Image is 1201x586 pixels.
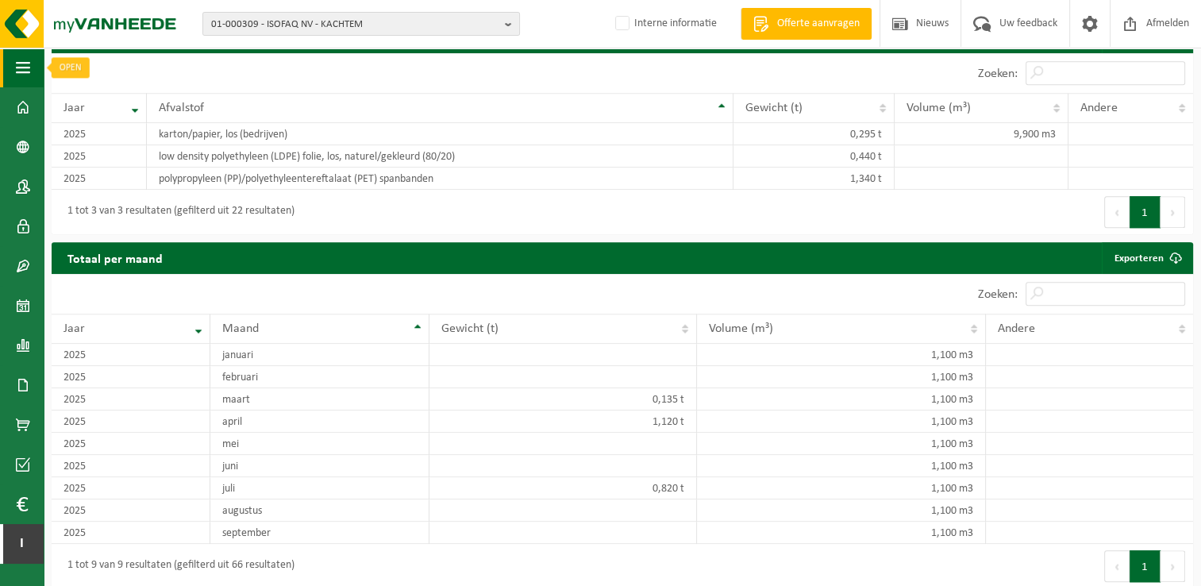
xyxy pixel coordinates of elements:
[697,433,986,455] td: 1,100 m3
[441,322,498,335] span: Gewicht (t)
[159,102,204,114] span: Afvalstof
[429,477,697,499] td: 0,820 t
[998,322,1035,335] span: Andere
[773,16,864,32] span: Offerte aanvragen
[147,168,733,190] td: polypropyleen (PP)/polyethyleentereftalaat (PET) spanbanden
[210,411,429,433] td: april
[1161,550,1185,582] button: Next
[709,322,773,335] span: Volume (m³)
[745,102,803,114] span: Gewicht (t)
[202,12,520,36] button: 01-000309 - ISOFAQ NV - KACHTEM
[697,411,986,433] td: 1,100 m3
[1080,102,1118,114] span: Andere
[52,145,147,168] td: 2025
[52,499,210,522] td: 2025
[978,67,1018,80] label: Zoeken:
[741,8,872,40] a: Offerte aanvragen
[52,344,210,366] td: 2025
[697,522,986,544] td: 1,100 m3
[52,455,210,477] td: 2025
[210,455,429,477] td: juni
[1104,550,1130,582] button: Previous
[895,123,1068,145] td: 9,900 m3
[52,477,210,499] td: 2025
[210,522,429,544] td: september
[1130,196,1161,228] button: 1
[16,524,28,564] span: I
[211,13,498,37] span: 01-000309 - ISOFAQ NV - KACHTEM
[222,322,259,335] span: Maand
[210,499,429,522] td: augustus
[1130,550,1161,582] button: 1
[52,522,210,544] td: 2025
[1104,196,1130,228] button: Previous
[733,145,895,168] td: 0,440 t
[1102,242,1191,274] a: Exporteren
[978,288,1018,301] label: Zoeken:
[52,123,147,145] td: 2025
[52,366,210,388] td: 2025
[52,388,210,411] td: 2025
[1161,196,1185,228] button: Next
[60,552,294,580] div: 1 tot 9 van 9 resultaten (gefilterd uit 66 resultaten)
[697,388,986,411] td: 1,100 m3
[60,198,294,226] div: 1 tot 3 van 3 resultaten (gefilterd uit 22 resultaten)
[697,344,986,366] td: 1,100 m3
[612,12,717,36] label: Interne informatie
[697,366,986,388] td: 1,100 m3
[210,433,429,455] td: mei
[697,455,986,477] td: 1,100 m3
[147,145,733,168] td: low density polyethyleen (LDPE) folie, los, naturel/gekleurd (80/20)
[52,411,210,433] td: 2025
[147,123,733,145] td: karton/papier, los (bedrijven)
[697,477,986,499] td: 1,100 m3
[210,388,429,411] td: maart
[52,168,147,190] td: 2025
[907,102,971,114] span: Volume (m³)
[697,499,986,522] td: 1,100 m3
[210,344,429,366] td: januari
[52,433,210,455] td: 2025
[52,242,179,273] h2: Totaal per maand
[64,102,85,114] span: Jaar
[64,322,85,335] span: Jaar
[429,388,697,411] td: 0,135 t
[733,123,895,145] td: 0,295 t
[210,366,429,388] td: februari
[733,168,895,190] td: 1,340 t
[210,477,429,499] td: juli
[429,411,697,433] td: 1,120 t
